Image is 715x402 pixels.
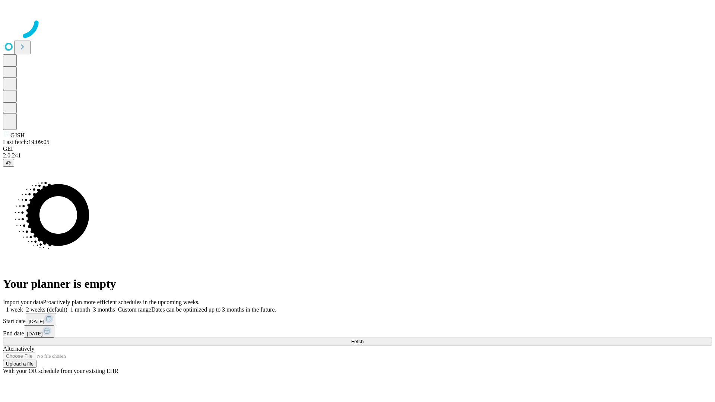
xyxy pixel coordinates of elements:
[3,152,712,159] div: 2.0.241
[3,299,43,305] span: Import your data
[3,139,50,145] span: Last fetch: 19:09:05
[3,313,712,325] div: Start date
[351,339,363,344] span: Fetch
[3,360,36,368] button: Upload a file
[29,319,44,324] span: [DATE]
[26,306,67,313] span: 2 weeks (default)
[93,306,115,313] span: 3 months
[3,338,712,345] button: Fetch
[43,299,200,305] span: Proactively plan more efficient schedules in the upcoming weeks.
[24,325,54,338] button: [DATE]
[3,146,712,152] div: GEI
[6,160,11,166] span: @
[118,306,151,313] span: Custom range
[27,331,42,336] span: [DATE]
[3,325,712,338] div: End date
[70,306,90,313] span: 1 month
[3,159,14,167] button: @
[26,313,56,325] button: [DATE]
[3,368,118,374] span: With your OR schedule from your existing EHR
[151,306,276,313] span: Dates can be optimized up to 3 months in the future.
[10,132,25,138] span: GJSH
[3,345,34,352] span: Alternatively
[3,277,712,291] h1: Your planner is empty
[6,306,23,313] span: 1 week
